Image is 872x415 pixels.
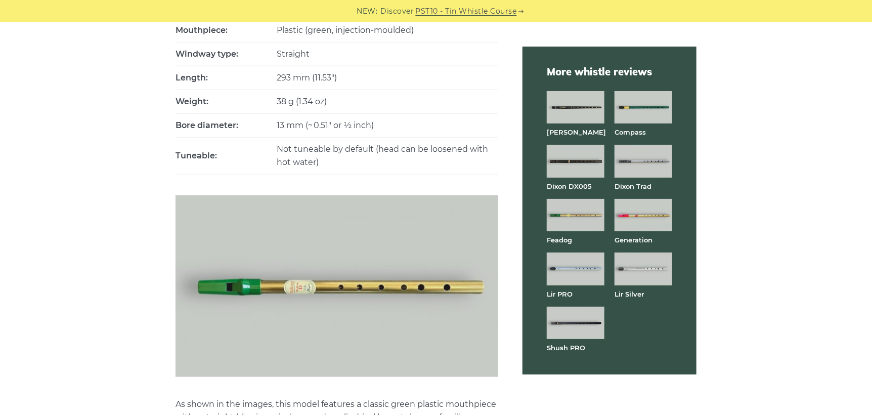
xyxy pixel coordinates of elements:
[615,145,672,177] img: Dixon Trad tin whistle full front view
[547,182,592,190] a: Dixon DX005
[615,290,644,298] a: Lir Silver
[176,97,208,106] strong: Weight:
[277,90,498,114] td: 38 g (1.34 oz)
[277,114,498,138] td: 13 mm (~ 0.51″ or ½ inch)
[547,128,606,136] a: [PERSON_NAME]
[277,43,498,66] td: Straight
[547,236,572,244] a: Feadog
[277,19,498,43] td: Plastic (green, injection-moulded)
[176,49,238,59] strong: Windway type:
[615,199,672,231] img: Generation brass tin whistle full front view
[547,65,672,79] span: More whistle reviews
[615,128,646,136] a: Compass
[176,195,498,377] img: Waltons Mellow tin whistle full front view
[277,138,498,175] td: Not tuneable by default (head can be loosened with hot water)
[547,307,604,339] img: Shuh PRO tin whistle full front view
[615,236,652,244] a: Generation
[615,253,672,285] img: Lir Silver tin whistle full front view
[547,145,604,177] img: Dixon DX005 tin whistle full front view
[357,6,378,17] span: NEW:
[381,6,414,17] span: Discover
[176,25,228,35] strong: Mouthpiece:
[277,66,498,90] td: 293 mm (11.53″)
[176,73,208,82] strong: Length:
[176,151,217,160] strong: Tuneable:
[547,344,585,352] a: Shush PRO
[547,290,573,298] a: Lir PRO
[176,120,238,130] strong: Bore diameter:
[547,199,604,231] img: Feadog brass tin whistle full front view
[547,253,604,285] img: Lir PRO aluminum tin whistle full front view
[615,182,651,190] a: Dixon Trad
[416,6,517,17] a: PST10 - Tin Whistle Course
